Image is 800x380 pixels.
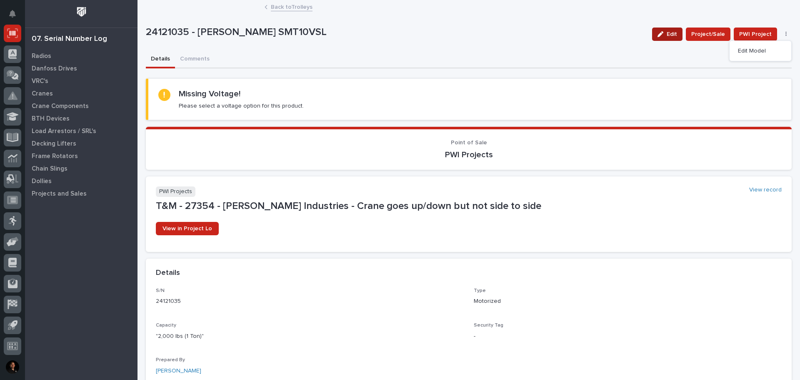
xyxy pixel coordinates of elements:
p: 24121035 - [PERSON_NAME] SMT10VSL [146,26,645,38]
div: Notifications [10,10,21,23]
span: Point of Sale [451,140,487,146]
a: Radios [25,50,137,62]
p: Motorized [474,297,782,306]
p: T&M - 27354 - [PERSON_NAME] Industries - Crane goes up/down but not side to side [156,200,782,212]
button: Comments [175,51,215,68]
a: Cranes [25,87,137,100]
h2: Details [156,269,180,278]
button: PWI Project [734,28,777,41]
span: Edit [667,30,677,38]
p: 24121035 [156,297,464,306]
span: Capacity [156,323,176,328]
button: Notifications [4,5,21,23]
p: Decking Lifters [32,140,76,148]
p: Radios [32,53,51,60]
a: Dollies [25,175,137,187]
a: Crane Components [25,100,137,112]
p: - [474,332,782,341]
a: Decking Lifters [25,137,137,150]
a: Frame Rotators [25,150,137,162]
img: Workspace Logo [74,4,89,20]
span: PWI Project [739,29,772,39]
span: S/N [156,288,165,293]
button: Details [146,51,175,68]
a: [PERSON_NAME] [156,367,201,375]
p: Load Arrestors / SRL's [32,128,96,135]
p: Dollies [32,178,52,185]
p: Cranes [32,90,53,98]
p: Projects and Sales [32,190,87,198]
p: Frame Rotators [32,153,78,160]
button: Project/Sale [686,28,730,41]
a: View record [749,186,782,194]
a: Projects and Sales [25,187,137,200]
span: Type [474,288,486,293]
p: Crane Components [32,103,89,110]
p: Chain Slings [32,165,67,173]
a: VRC's [25,75,137,87]
p: PWI Projects [156,186,195,197]
a: Chain Slings [25,162,137,175]
span: Prepared By [156,357,185,362]
h2: Missing Voltage! [179,89,240,99]
a: Back toTrolleys [271,2,312,11]
p: Danfoss Drives [32,65,77,73]
a: View in Project Lo [156,222,219,235]
p: Please select a voltage option for this product. [179,102,304,110]
p: "2,000 lbs (1 Ton)" [156,332,464,341]
span: Project/Sale [691,29,725,39]
span: Edit Model [738,46,766,56]
div: 07. Serial Number Log [32,35,107,44]
p: BTH Devices [32,115,70,123]
span: Security Tag [474,323,503,328]
p: VRC's [32,78,48,85]
a: Load Arrestors / SRL's [25,125,137,137]
button: users-avatar [4,358,21,376]
a: Danfoss Drives [25,62,137,75]
p: PWI Projects [156,150,782,160]
button: Edit [652,28,682,41]
span: View in Project Lo [162,226,212,232]
a: BTH Devices [25,112,137,125]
